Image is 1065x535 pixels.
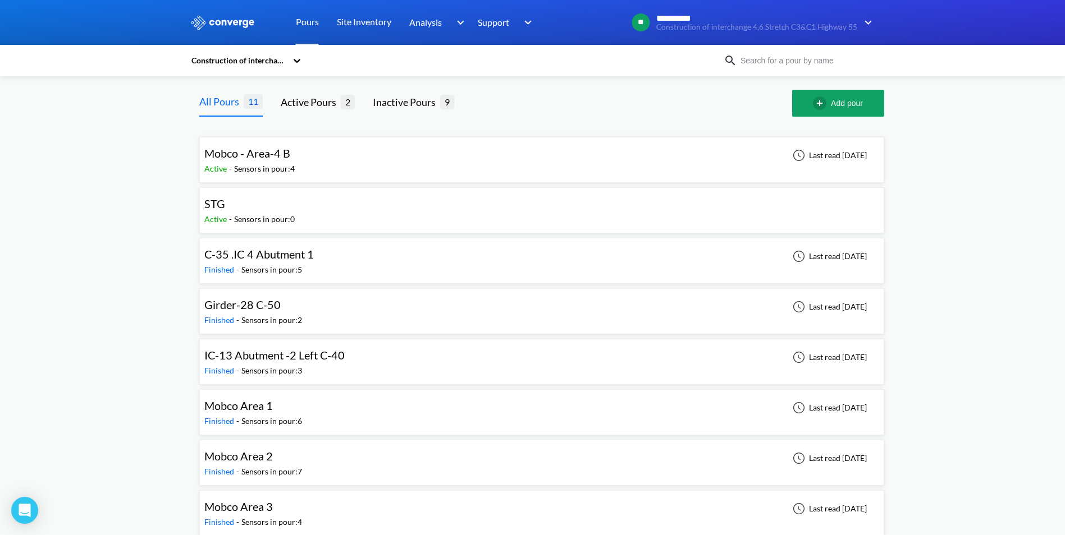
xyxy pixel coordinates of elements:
[787,300,870,313] div: Last read [DATE]
[199,251,884,260] a: C-35 .IC 4 Abutment 1Finished-Sensors in pour:5Last read [DATE]
[857,16,875,29] img: downArrow.svg
[204,265,236,274] span: Finished
[244,94,263,108] span: 11
[737,54,873,67] input: Search for a pour by name
[787,401,870,414] div: Last read [DATE]
[724,54,737,67] img: icon-search.svg
[341,95,355,109] span: 2
[204,467,236,476] span: Finished
[787,350,870,364] div: Last read [DATE]
[234,213,295,225] div: Sensors in pour: 0
[241,314,302,326] div: Sensors in pour: 2
[478,15,509,29] span: Support
[236,517,241,527] span: -
[204,348,345,362] span: IC-13 Abutment -2 Left C-40
[281,94,341,110] div: Active Pours
[373,94,440,110] div: Inactive Pours
[199,200,884,210] a: STGActive-Sensors in pour:0
[204,247,314,261] span: C-35 .IC 4 Abutment 1
[199,94,244,109] div: All Pours
[409,15,442,29] span: Analysis
[204,315,236,325] span: Finished
[229,164,234,173] span: -
[236,366,241,375] span: -
[199,402,884,412] a: Mobco Area 1Finished-Sensors in pour:6Last read [DATE]
[234,163,295,175] div: Sensors in pour: 4
[11,497,38,524] div: Open Intercom Messenger
[517,16,535,29] img: downArrow.svg
[241,264,302,276] div: Sensors in pour: 5
[236,265,241,274] span: -
[656,23,857,31] span: Construction of interchange 4,6 Stretch C3&C1 Highway 55
[236,315,241,325] span: -
[449,16,467,29] img: downArrow.svg
[204,146,290,160] span: Mobco - Area-4 B
[236,416,241,426] span: -
[204,449,273,463] span: Mobco Area 2
[199,352,884,361] a: IC-13 Abutment -2 Left C-40Finished-Sensors in pour:3Last read [DATE]
[204,500,273,513] span: Mobco Area 3
[787,502,870,515] div: Last read [DATE]
[204,517,236,527] span: Finished
[241,365,302,377] div: Sensors in pour: 3
[787,451,870,465] div: Last read [DATE]
[199,150,884,159] a: Mobco - Area-4 BActive-Sensors in pour:4Last read [DATE]
[241,465,302,478] div: Sensors in pour: 7
[204,164,229,173] span: Active
[787,149,870,162] div: Last read [DATE]
[792,90,884,117] button: Add pour
[204,197,225,210] span: STG
[241,516,302,528] div: Sensors in pour: 4
[199,503,884,513] a: Mobco Area 3Finished-Sensors in pour:4Last read [DATE]
[229,214,234,224] span: -
[204,214,229,224] span: Active
[199,301,884,311] a: Girder-28 C-50Finished-Sensors in pour:2Last read [DATE]
[440,95,454,109] span: 9
[241,415,302,427] div: Sensors in pour: 6
[204,298,281,311] span: Girder-28 C-50
[204,416,236,426] span: Finished
[787,250,870,263] div: Last read [DATE]
[190,15,255,30] img: logo_ewhite.svg
[199,453,884,462] a: Mobco Area 2Finished-Sensors in pour:7Last read [DATE]
[813,96,831,110] img: add-circle-outline.svg
[204,366,236,375] span: Finished
[236,467,241,476] span: -
[204,399,273,412] span: Mobco Area 1
[190,54,287,67] div: Construction of interchange 4,6 Stretch C3&C1 Highway 55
